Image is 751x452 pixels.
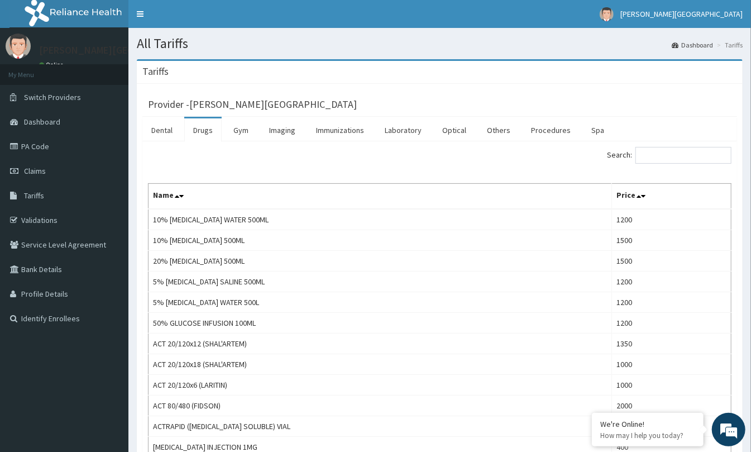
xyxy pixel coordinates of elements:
[184,118,222,142] a: Drugs
[607,147,731,164] label: Search:
[142,66,169,77] h3: Tariffs
[620,9,743,19] span: [PERSON_NAME][GEOGRAPHIC_DATA]
[635,147,731,164] input: Search:
[672,40,713,50] a: Dashboard
[612,272,731,292] td: 1200
[714,40,743,50] li: Tariffs
[612,354,731,375] td: 1000
[149,313,612,334] td: 50% GLUCOSE INFUSION 100ML
[65,141,154,254] span: We're online!
[148,99,357,110] h3: Provider - [PERSON_NAME][GEOGRAPHIC_DATA]
[612,184,731,210] th: Price
[612,334,731,354] td: 1350
[612,251,731,272] td: 1500
[149,184,612,210] th: Name
[149,416,612,437] td: ACTRAPID ([MEDICAL_DATA] SOLUBLE) VIAL
[183,6,210,32] div: Minimize live chat window
[478,118,519,142] a: Others
[24,92,81,102] span: Switch Providers
[24,117,60,127] span: Dashboard
[149,272,612,292] td: 5% [MEDICAL_DATA] SALINE 500ML
[6,34,31,59] img: User Image
[149,230,612,251] td: 10% [MEDICAL_DATA] 500ML
[612,209,731,230] td: 1200
[600,431,695,440] p: How may I help you today?
[6,305,213,344] textarea: Type your message and hit 'Enter'
[612,230,731,251] td: 1500
[149,334,612,354] td: ACT 20/120x12 (SHAL'ARTEM)
[149,209,612,230] td: 10% [MEDICAL_DATA] WATER 500ML
[307,118,373,142] a: Immunizations
[600,7,614,21] img: User Image
[137,36,743,51] h1: All Tariffs
[149,375,612,396] td: ACT 20/120x6 (LARITIN)
[612,375,731,396] td: 1000
[582,118,613,142] a: Spa
[600,419,695,429] div: We're Online!
[149,396,612,416] td: ACT 80/480 (FIDSON)
[260,118,304,142] a: Imaging
[612,396,731,416] td: 2000
[149,354,612,375] td: ACT 20/120x18 (SHAL'ARTEM)
[58,63,188,77] div: Chat with us now
[612,313,731,334] td: 1200
[21,56,45,84] img: d_794563401_company_1708531726252_794563401
[224,118,257,142] a: Gym
[24,191,44,201] span: Tariffs
[612,292,731,313] td: 1200
[149,251,612,272] td: 20% [MEDICAL_DATA] 500ML
[376,118,430,142] a: Laboratory
[39,45,204,55] p: [PERSON_NAME][GEOGRAPHIC_DATA]
[142,118,181,142] a: Dental
[24,166,46,176] span: Claims
[522,118,580,142] a: Procedures
[433,118,475,142] a: Optical
[149,292,612,313] td: 5% [MEDICAL_DATA] WATER 500L
[39,61,66,69] a: Online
